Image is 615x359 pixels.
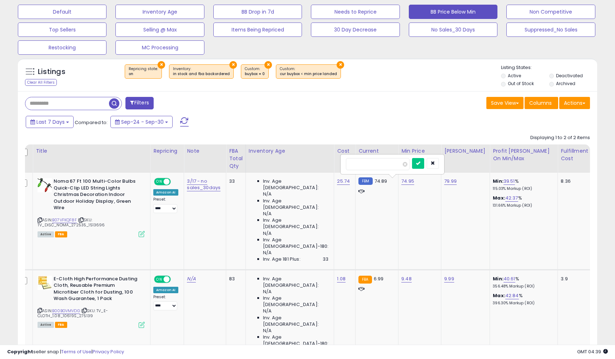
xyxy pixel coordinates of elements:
span: Repricing state : [129,66,158,77]
div: buybox = 0 [245,72,265,77]
button: Suppressed_No Sales [506,23,595,37]
div: on [129,72,158,77]
div: cur buybox < min price landed [280,72,337,77]
div: 83 [229,276,240,282]
div: Fulfillment Cost [561,147,588,162]
div: Displaying 1 to 2 of 2 items [530,134,590,141]
button: Inventory Age [115,5,204,19]
b: Min: [493,275,504,282]
span: Inv. Age [DEMOGRAPHIC_DATA]: [263,198,328,211]
div: FBA Total Qty [229,147,243,170]
span: Inv. Age 181 Plus: [263,256,301,262]
div: % [493,195,552,208]
span: Inv. Age [DEMOGRAPHIC_DATA]: [263,217,328,230]
a: 39.51 [504,178,515,185]
span: Sep-24 - Sep-30 [121,118,164,126]
div: % [493,292,552,306]
button: Save View [486,97,524,109]
button: Last 7 Days [26,116,74,128]
div: ASIN: [38,276,145,327]
button: × [337,61,344,69]
button: Items Being Repriced [213,23,302,37]
b: Min: [493,178,504,185]
span: Inv. Age [DEMOGRAPHIC_DATA]: [263,315,328,328]
div: seller snap | | [7,349,124,355]
span: Compared to: [75,119,108,126]
b: E-Cloth High Performance Dusting Cloth, Reusable Premium Microfiber Cloth for Dusting, 100 Wash G... [54,276,140,304]
span: FBA [55,231,67,237]
button: BB Drop in 7d [213,5,302,19]
span: All listings currently available for purchase on Amazon [38,231,54,237]
span: Columns [529,99,552,107]
div: Clear All Filters [25,79,57,86]
a: Privacy Policy [93,348,124,355]
a: 25.74 [337,178,350,185]
b: Max: [493,292,505,299]
a: B00BGVMVDG [52,308,80,314]
span: OFF [170,179,181,185]
div: Cost [337,147,352,155]
div: Amazon AI [153,189,178,196]
span: 2025-10-8 04:39 GMT [577,348,608,355]
div: Preset: [153,295,178,311]
button: Selling @ Max [115,23,204,37]
div: Note [187,147,223,155]
a: 9.48 [401,275,412,282]
div: in stock and fba backordered [173,72,230,77]
span: | SKU: TV_DISC_NOMA_272535_1513696 [38,217,105,228]
div: Title [36,147,147,155]
button: MC Processing [115,40,204,55]
div: Min Price [401,147,438,155]
span: FBA [55,322,67,328]
button: × [229,61,237,69]
div: Preset: [153,197,178,213]
div: 33 [229,178,240,185]
span: N/A [263,250,272,256]
a: 79.99 [444,178,457,185]
span: | SKU: TV_E-CLOTH_1.08_10619S_275139 [38,308,108,319]
span: N/A [263,289,272,295]
button: Default [18,5,106,19]
button: Actions [559,97,590,109]
p: 131.66% Markup (ROI) [493,203,552,208]
b: Max: [493,195,505,201]
a: B07VFKQF8F [52,217,77,223]
b: Noma 67 Ft 100 Multi-Color Bulbs Quick-Clip LED String Lights Christmas Decoration Indoor Outdoor... [54,178,140,213]
button: 30 Day Decrease [311,23,400,37]
strong: Copyright [7,348,33,355]
a: 1.08 [337,275,346,282]
span: N/A [263,308,272,314]
a: N/A [187,275,195,282]
button: × [264,61,272,69]
img: 41PqBFvsf3L._SL40_.jpg [38,276,52,290]
p: 396.30% Markup (ROI) [493,301,552,306]
p: Listing States: [501,64,597,71]
span: 33 [323,256,328,262]
button: × [158,61,165,69]
p: 115.03% Markup (ROI) [493,186,552,191]
span: 6.99 [374,275,384,282]
a: 74.95 [401,178,414,185]
img: 4118DVN57EL._SL40_.jpg [38,178,52,192]
button: Top Sellers [18,23,106,37]
span: ON [155,276,164,282]
a: 3/17 - no sales_30days [187,178,220,191]
th: The percentage added to the cost of goods (COGS) that forms the calculator for Min & Max prices. [490,144,558,173]
label: Deactivated [556,73,583,79]
p: 356.48% Markup (ROI) [493,284,552,289]
a: 9.99 [444,275,454,282]
button: Filters [125,97,153,109]
button: BB Price Below Min [409,5,497,19]
span: OFF [170,276,181,282]
span: Inv. Age [DEMOGRAPHIC_DATA]: [263,178,328,191]
button: Needs to Reprice [311,5,400,19]
div: 3.9 [561,276,586,282]
a: 42.37 [505,195,518,202]
div: ASIN: [38,178,145,236]
label: Active [508,73,521,79]
button: Columns [525,97,558,109]
label: Out of Stock [508,80,534,87]
label: Archived [556,80,575,87]
small: FBM [358,177,372,185]
span: ON [155,179,164,185]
